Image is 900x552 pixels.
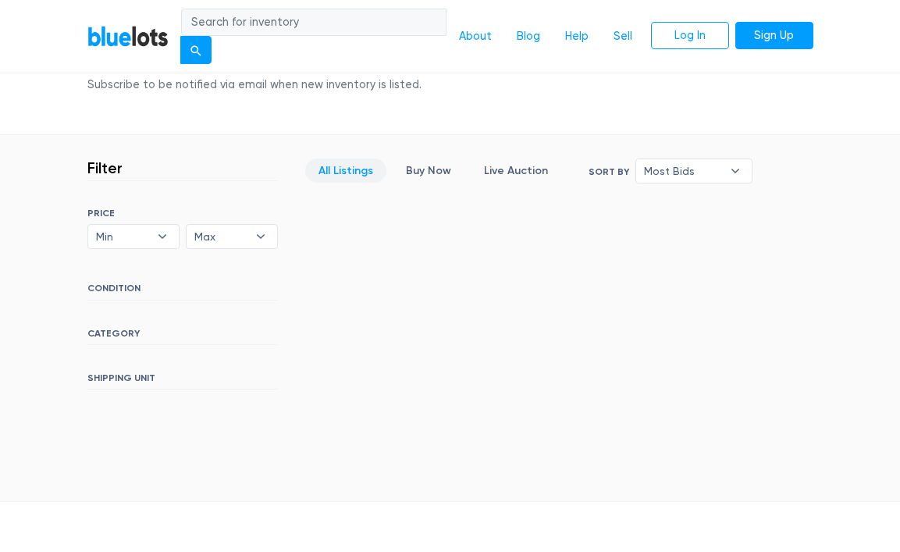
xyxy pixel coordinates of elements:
[589,165,629,179] label: Sort By
[504,22,553,52] a: Blog
[735,22,813,50] a: Sign Up
[393,158,464,183] a: Buy Now
[87,328,278,345] h6: CATEGORY
[446,22,504,52] a: About
[87,77,426,94] div: Subscribe to be notified via email when new inventory is listed.
[87,372,278,390] h6: SHIPPING UNIT
[651,22,729,50] a: Log In
[194,225,247,248] span: Max
[96,225,149,248] span: Min
[87,158,123,177] h3: Filter
[553,22,601,52] a: Help
[305,158,386,183] a: All Listings
[87,208,278,219] h6: PRICE
[644,159,722,183] span: Most Bids
[244,225,277,248] b: ▾
[601,22,645,52] a: Sell
[146,225,179,248] b: ▾
[181,9,446,37] input: Search for inventory
[87,283,278,300] h6: CONDITION
[87,25,169,48] a: BlueLots
[471,158,561,183] a: Live Auction
[719,159,752,183] b: ▾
